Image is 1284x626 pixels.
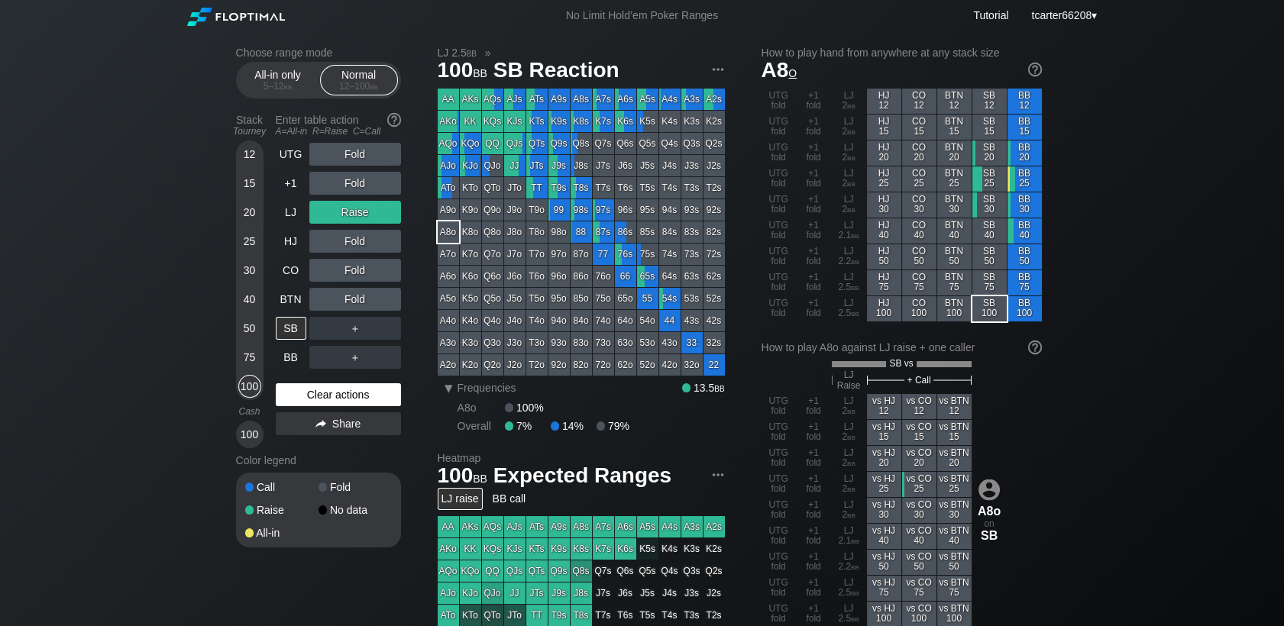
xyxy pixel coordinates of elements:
div: 88 [571,221,592,243]
div: A8s [571,89,592,110]
div: BB 30 [1007,192,1042,218]
div: Fold [319,482,392,492]
div: Fold [309,259,401,282]
div: AJo [438,155,459,176]
div: A4s [659,89,681,110]
div: 53o [637,332,658,353]
div: K5o [460,288,481,309]
div: BTN 75 [937,270,972,295]
div: ▾ [1028,7,1099,24]
div: SB 50 [972,244,1007,269]
div: 55 [637,288,658,309]
div: 87s [593,221,614,243]
span: LJ 2.5 [435,46,480,60]
div: +1 fold [797,296,831,321]
div: QQ [482,133,503,154]
div: T7o [526,244,548,265]
div: 20 [238,201,261,224]
div: BTN 100 [937,296,972,321]
div: 97o [548,244,570,265]
div: Q3o [482,332,503,353]
div: A3o [438,332,459,353]
img: help.32db89a4.svg [1027,339,1043,356]
div: K8o [460,221,481,243]
div: 75o [593,288,614,309]
div: A9s [548,89,570,110]
div: No Limit Hold’em Poker Ranges [543,9,741,25]
div: BB [276,346,306,369]
div: T6s [615,177,636,198]
div: T3s [681,177,703,198]
div: +1 fold [797,270,831,295]
div: 74s [659,244,681,265]
div: +1 fold [797,140,831,166]
div: 44 [659,310,681,331]
div: KK [460,111,481,132]
div: J8s [571,155,592,176]
div: LJ 2 [832,140,866,166]
div: BTN 40 [937,218,972,244]
div: +1 fold [797,244,831,269]
div: 54o [637,310,658,331]
div: LJ 2 [832,89,866,114]
div: J9s [548,155,570,176]
div: 93o [548,332,570,353]
div: 40 [238,288,261,311]
div: Q5o [482,288,503,309]
div: AQo [438,133,459,154]
span: SB Reaction [491,59,622,84]
div: 84s [659,221,681,243]
div: 74o [593,310,614,331]
span: o [788,63,797,80]
div: 30 [238,259,261,282]
div: 99 [548,199,570,221]
div: Fold [309,143,401,166]
div: Enter table action [276,108,401,143]
div: 53s [681,288,703,309]
div: Q8o [482,221,503,243]
div: J6s [615,155,636,176]
div: K4s [659,111,681,132]
div: BB 15 [1007,115,1042,140]
div: 83o [571,332,592,353]
div: BB 12 [1007,89,1042,114]
div: BTN 20 [937,140,972,166]
div: +1 fold [797,218,831,244]
div: Fold [309,230,401,253]
div: BTN 30 [937,192,972,218]
div: JTo [504,177,526,198]
div: 98s [571,199,592,221]
div: CO 30 [902,192,936,218]
div: K5s [637,111,658,132]
div: Q8s [571,133,592,154]
div: Q7o [482,244,503,265]
img: Floptimal logo [187,8,285,26]
div: LJ 2 [832,192,866,218]
div: BB 25 [1007,166,1042,192]
div: 75s [637,244,658,265]
div: AA [438,89,459,110]
div: 65o [615,288,636,309]
div: Call [245,482,319,492]
div: 32s [703,332,725,353]
img: help.32db89a4.svg [1027,61,1043,78]
div: 85o [571,288,592,309]
div: 12 [238,143,261,166]
div: Q5s [637,133,658,154]
div: T9o [526,199,548,221]
div: KJs [504,111,526,132]
div: K2s [703,111,725,132]
div: J7s [593,155,614,176]
div: SB 25 [972,166,1007,192]
div: LJ [276,201,306,224]
div: QJo [482,155,503,176]
div: K8s [571,111,592,132]
div: Fold [309,172,401,195]
div: 54s [659,288,681,309]
div: 93s [681,199,703,221]
div: ATo [438,177,459,198]
div: 97s [593,199,614,221]
div: J5o [504,288,526,309]
div: BB 75 [1007,270,1042,295]
h2: How to play hand from anywhere at any stack size [762,47,1042,59]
